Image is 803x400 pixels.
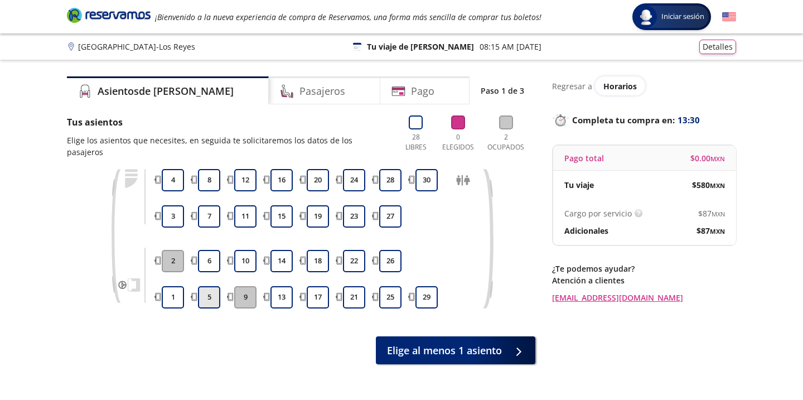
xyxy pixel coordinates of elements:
[307,169,329,191] button: 20
[400,132,431,152] p: 28 Libres
[162,205,184,228] button: 3
[485,132,527,152] p: 2 Ocupados
[78,41,195,52] p: [GEOGRAPHIC_DATA] - Los Reyes
[710,227,725,235] small: MXN
[299,84,345,99] h4: Pasajeros
[270,286,293,309] button: 13
[367,41,474,52] p: Tu viaje de [PERSON_NAME]
[552,263,736,274] p: ¿Te podemos ayudar?
[379,286,401,309] button: 25
[162,169,184,191] button: 4
[552,292,736,303] a: [EMAIL_ADDRESS][DOMAIN_NAME]
[234,205,257,228] button: 11
[439,132,477,152] p: 0 Elegidos
[603,81,637,91] span: Horarios
[234,286,257,309] button: 9
[234,250,257,272] button: 10
[67,7,151,27] a: Brand Logo
[376,336,535,364] button: Elige al menos 1 asiento
[343,250,365,272] button: 22
[480,41,541,52] p: 08:15 AM [DATE]
[155,12,541,22] em: ¡Bienvenido a la nueva experiencia de compra de Reservamos, una forma más sencilla de comprar tus...
[379,169,401,191] button: 28
[699,40,736,54] button: Detalles
[162,250,184,272] button: 2
[198,205,220,228] button: 7
[678,114,700,127] span: 13:30
[698,208,725,219] span: $ 87
[198,169,220,191] button: 8
[198,250,220,272] button: 6
[67,115,389,129] p: Tus asientos
[270,250,293,272] button: 14
[738,335,792,389] iframe: Messagebird Livechat Widget
[552,76,736,95] div: Regresar a ver horarios
[657,11,709,22] span: Iniciar sesión
[307,250,329,272] button: 18
[387,343,502,358] span: Elige al menos 1 asiento
[98,84,234,99] h4: Asientos de [PERSON_NAME]
[481,85,524,97] p: Paso 1 de 3
[552,80,592,92] p: Regresar a
[415,169,438,191] button: 30
[415,286,438,309] button: 29
[67,134,389,158] p: Elige los asientos que necesites, en seguida te solicitaremos los datos de los pasajeros
[379,250,401,272] button: 26
[411,84,434,99] h4: Pago
[552,274,736,286] p: Atención a clientes
[564,208,632,219] p: Cargo por servicio
[692,179,725,191] span: $ 580
[162,286,184,309] button: 1
[343,169,365,191] button: 24
[307,205,329,228] button: 19
[710,181,725,190] small: MXN
[564,152,604,164] p: Pago total
[270,205,293,228] button: 15
[343,286,365,309] button: 21
[198,286,220,309] button: 5
[67,7,151,23] i: Brand Logo
[379,205,401,228] button: 27
[270,169,293,191] button: 16
[690,152,725,164] span: $ 0.00
[552,112,736,128] p: Completa tu compra en :
[710,155,725,163] small: MXN
[712,210,725,218] small: MXN
[234,169,257,191] button: 12
[307,286,329,309] button: 17
[564,179,594,191] p: Tu viaje
[722,10,736,24] button: English
[343,205,365,228] button: 23
[696,225,725,237] span: $ 87
[564,225,608,237] p: Adicionales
